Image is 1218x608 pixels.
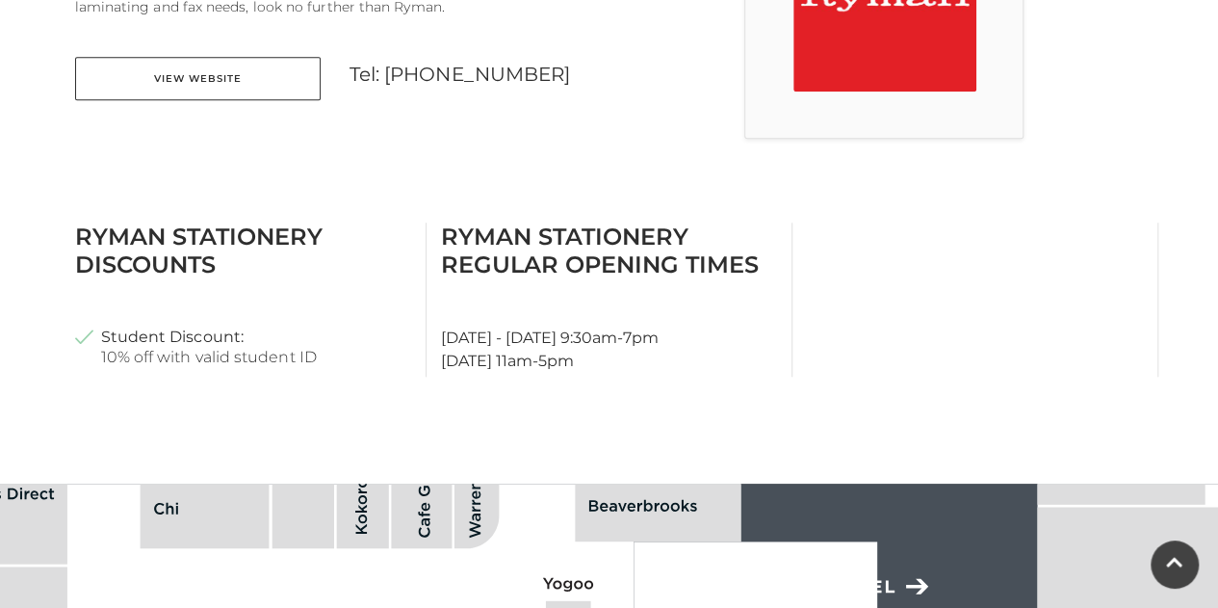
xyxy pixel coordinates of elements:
[101,327,244,347] strong: Student Discount:
[75,223,411,278] h3: Ryman Stationery Discounts
[350,63,571,86] a: Tel: [PHONE_NUMBER]
[441,223,777,278] h3: Ryman Stationery Regular Opening Times
[75,327,411,367] li: 10% off with valid student ID
[427,223,792,377] div: [DATE] - [DATE] 9:30am-7pm [DATE] 11am-5pm
[75,57,321,100] a: View Website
